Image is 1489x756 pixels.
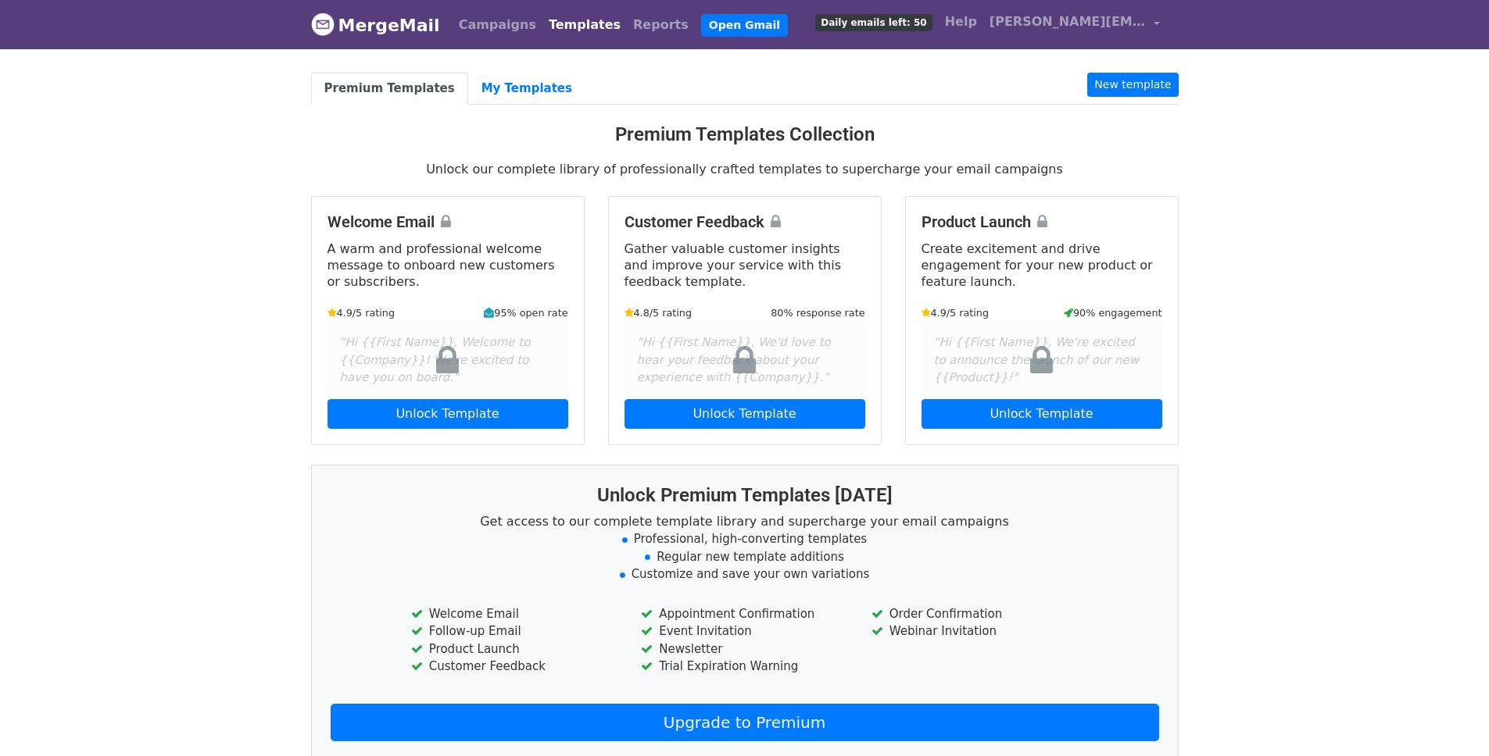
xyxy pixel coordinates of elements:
a: Premium Templates [311,73,468,105]
span: [PERSON_NAME][EMAIL_ADDRESS][DOMAIN_NAME] [990,12,1146,31]
li: Customize and save your own variations [331,565,1159,583]
p: Create excitement and drive engagement for your new product or feature launch. [922,241,1162,290]
p: Unlock our complete library of professionally crafted templates to supercharge your email campaigns [311,161,1179,177]
li: Order Confirmation [872,605,1078,623]
div: "Hi {{First Name}}, Welcome to {{Company}}! We're excited to have you on board." [328,321,568,399]
small: 80% response rate [771,305,864,320]
li: Regular new template additions [331,548,1159,566]
a: Open Gmail [701,14,788,37]
a: Daily emails left: 50 [809,6,938,37]
a: [PERSON_NAME][EMAIL_ADDRESS][DOMAIN_NAME] [983,6,1166,43]
a: Campaigns [453,9,542,41]
div: "Hi {{First Name}}, We're excited to announce the launch of our new {{Product}}!" [922,321,1162,399]
li: Appointment Confirmation [641,605,847,623]
h4: Product Launch [922,212,1162,231]
h4: Customer Feedback [625,212,865,231]
a: Templates [542,9,627,41]
h3: Premium Templates Collection [311,123,1179,146]
img: MergeMail logo [311,12,335,36]
h3: Unlock Premium Templates [DATE] [331,484,1159,507]
a: MergeMail [311,9,440,41]
li: Event Invitation [641,622,847,640]
a: Reports [627,9,695,41]
a: My Templates [468,73,585,105]
small: 4.9/5 rating [922,305,990,320]
li: Webinar Invitation [872,622,1078,640]
small: 90% engagement [1064,305,1162,320]
p: Gather valuable customer insights and improve your service with this feedback template. [625,241,865,290]
a: Unlock Template [922,399,1162,429]
span: Daily emails left: 50 [815,14,932,31]
li: Trial Expiration Warning [641,658,847,676]
li: Newsletter [641,640,847,658]
h4: Welcome Email [328,212,568,231]
li: Product Launch [411,640,617,658]
a: New template [1087,73,1178,97]
li: Customer Feedback [411,658,617,676]
a: Help [939,6,983,37]
small: 4.9/5 rating [328,305,396,320]
a: Upgrade to Premium [331,704,1159,741]
small: 4.8/5 rating [625,305,693,320]
a: Unlock Template [328,399,568,429]
a: Unlock Template [625,399,865,429]
p: A warm and professional welcome message to onboard new customers or subscribers. [328,241,568,290]
li: Professional, high-converting templates [331,530,1159,548]
p: Get access to our complete template library and supercharge your email campaigns [331,513,1159,530]
small: 95% open rate [484,305,567,320]
div: "Hi {{First Name}}, We'd love to hear your feedback about your experience with {{Company}}." [625,321,865,399]
li: Welcome Email [411,605,617,623]
li: Follow-up Email [411,622,617,640]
